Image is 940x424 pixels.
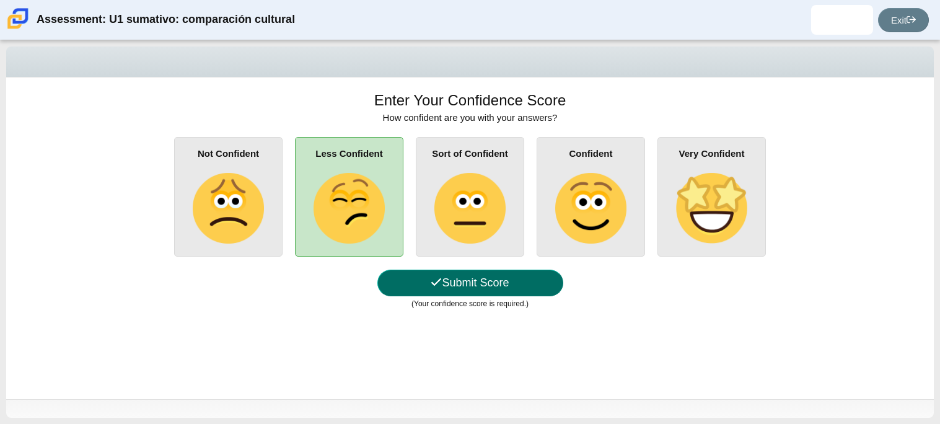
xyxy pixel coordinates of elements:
img: Carmen School of Science & Technology [5,6,31,32]
span: How confident are you with your answers? [383,112,558,123]
button: Submit Score [377,270,563,296]
img: yazmin.delgado.gTGdMF [832,10,852,30]
b: Less Confident [315,148,382,159]
b: Not Confident [198,148,259,159]
a: Exit [878,8,929,32]
img: star-struck-face.png [676,173,747,244]
b: Sort of Confident [432,148,507,159]
b: Very Confident [679,148,745,159]
div: Assessment: U1 sumativo: comparación cultural [37,5,295,35]
small: (Your confidence score is required.) [411,299,529,308]
img: neutral-face.png [434,173,505,244]
img: slightly-smiling-face.png [555,173,626,244]
b: Confident [569,148,613,159]
img: slightly-frowning-face.png [193,173,263,244]
h1: Enter Your Confidence Score [374,90,566,111]
img: confused-face.png [314,173,384,244]
a: Carmen School of Science & Technology [5,23,31,33]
